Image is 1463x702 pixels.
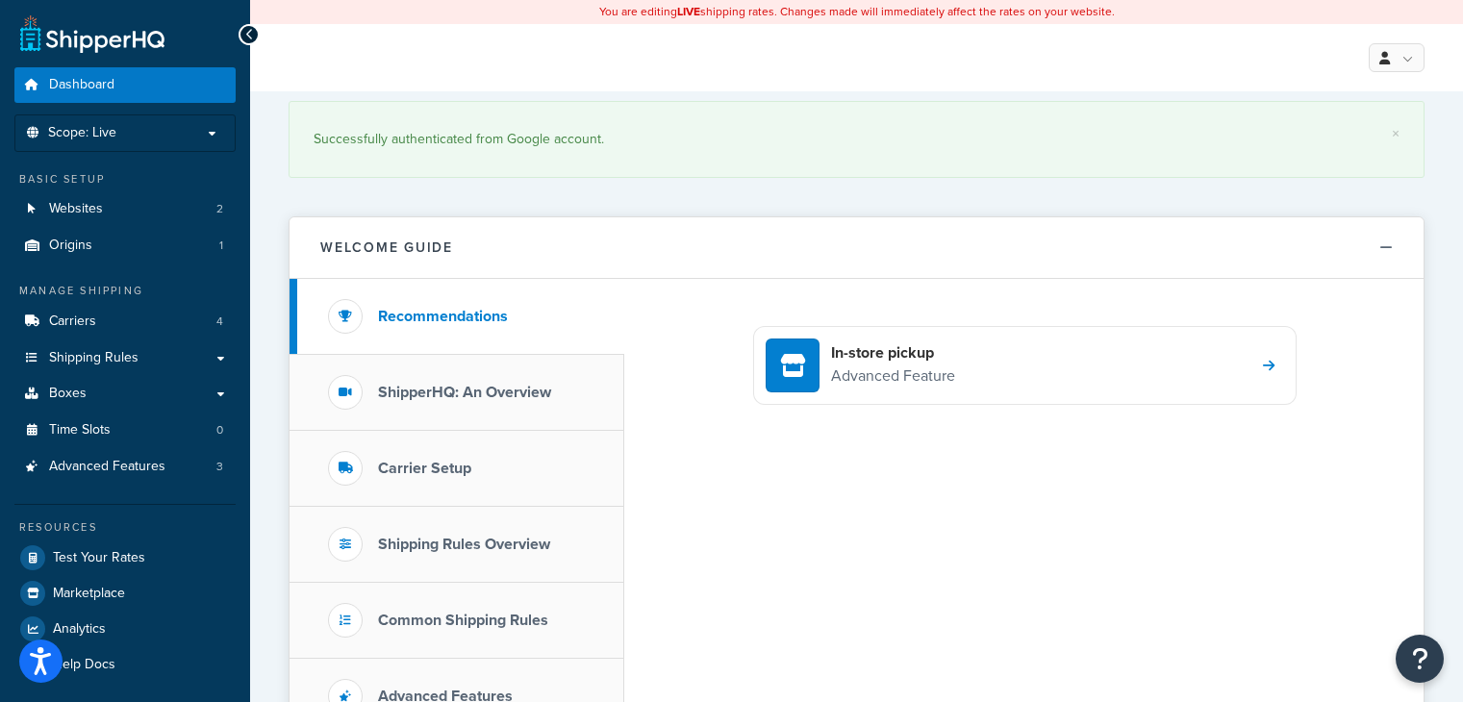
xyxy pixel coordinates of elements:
[216,422,223,439] span: 0
[14,449,236,485] li: Advanced Features
[378,460,471,477] h3: Carrier Setup
[14,647,236,682] a: Help Docs
[14,376,236,412] a: Boxes
[314,126,1400,153] div: Successfully authenticated from Google account.
[14,191,236,227] a: Websites2
[14,413,236,448] a: Time Slots0
[49,238,92,254] span: Origins
[14,67,236,103] a: Dashboard
[14,612,236,646] a: Analytics
[14,413,236,448] li: Time Slots
[1392,126,1400,141] a: ×
[53,657,115,673] span: Help Docs
[219,238,223,254] span: 1
[378,536,550,553] h3: Shipping Rules Overview
[14,228,236,263] li: Origins
[290,217,1424,279] button: Welcome Guide
[14,304,236,339] a: Carriers4
[831,364,955,389] p: Advanced Feature
[14,228,236,263] a: Origins1
[49,77,114,93] span: Dashboard
[48,125,116,141] span: Scope: Live
[14,191,236,227] li: Websites
[216,313,223,330] span: 4
[49,350,139,366] span: Shipping Rules
[14,283,236,299] div: Manage Shipping
[831,342,955,364] h4: In-store pickup
[216,459,223,475] span: 3
[53,550,145,566] span: Test Your Rates
[49,422,111,439] span: Time Slots
[53,621,106,638] span: Analytics
[53,586,125,602] span: Marketplace
[378,308,508,325] h3: Recommendations
[677,3,700,20] b: LIVE
[14,171,236,188] div: Basic Setup
[378,612,548,629] h3: Common Shipping Rules
[1396,635,1444,683] button: Open Resource Center
[14,576,236,611] a: Marketplace
[49,459,165,475] span: Advanced Features
[216,201,223,217] span: 2
[14,304,236,339] li: Carriers
[49,201,103,217] span: Websites
[49,386,87,402] span: Boxes
[14,540,236,575] a: Test Your Rates
[378,384,551,401] h3: ShipperHQ: An Overview
[320,240,453,255] h2: Welcome Guide
[14,449,236,485] a: Advanced Features3
[14,519,236,536] div: Resources
[49,313,96,330] span: Carriers
[14,340,236,376] a: Shipping Rules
